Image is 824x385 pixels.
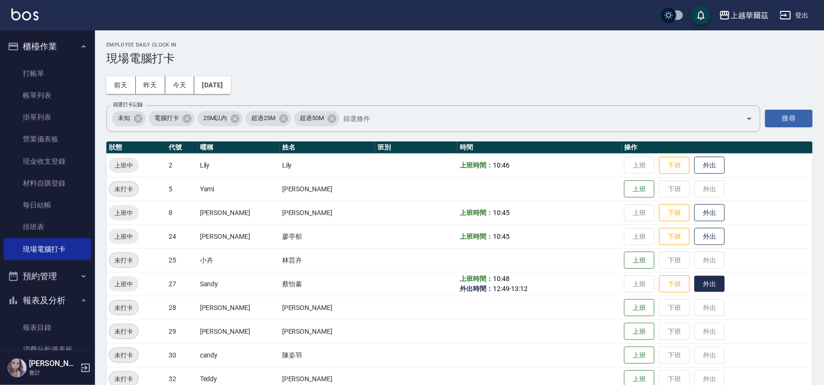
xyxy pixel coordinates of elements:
b: 上班時間： [460,233,493,240]
button: 今天 [165,76,195,94]
a: 消費分析儀表板 [4,338,91,360]
input: 篩選條件 [341,110,729,127]
button: save [691,6,710,25]
button: 報表及分析 [4,288,91,313]
span: 25M以內 [198,113,233,123]
div: 未知 [112,111,146,126]
button: 上班 [624,347,654,364]
button: 外出 [694,276,725,292]
td: 5 [166,177,198,201]
button: 外出 [694,228,725,245]
td: 廖亭郁 [280,225,375,248]
td: [PERSON_NAME] [198,296,280,319]
b: 上班時間： [460,209,493,216]
div: 超過50M [294,111,340,126]
td: [PERSON_NAME] [198,225,280,248]
td: 25 [166,248,198,272]
button: 預約管理 [4,264,91,289]
a: 現金收支登錄 [4,150,91,172]
button: 櫃檯作業 [4,34,91,59]
h2: Employee Daily Clock In [106,42,813,48]
th: 姓名 [280,141,375,154]
button: Open [742,111,757,126]
button: 上班 [624,180,654,198]
h3: 現場電腦打卡 [106,52,813,65]
td: Sandy [198,272,280,296]
button: 上班 [624,252,654,269]
td: 陳姿羽 [280,343,375,367]
th: 班別 [375,141,457,154]
a: 打帳單 [4,63,91,85]
td: [PERSON_NAME] [280,296,375,319]
td: Lily [198,153,280,177]
td: 24 [166,225,198,248]
div: 上越華爾茲 [730,9,768,21]
th: 代號 [166,141,198,154]
a: 帳單列表 [4,85,91,106]
a: 報表目錄 [4,317,91,338]
button: 外出 [694,204,725,222]
span: 上班中 [109,160,139,170]
span: 超過50M [294,113,330,123]
span: 10:45 [493,233,510,240]
label: 篩選打卡記錄 [113,101,143,108]
th: 暱稱 [198,141,280,154]
span: 上班中 [109,232,139,242]
td: 林芸卉 [280,248,375,272]
th: 狀態 [106,141,166,154]
td: 28 [166,296,198,319]
p: 會計 [29,368,77,377]
td: [PERSON_NAME] [280,319,375,343]
span: 電腦打卡 [149,113,185,123]
img: Logo [11,9,38,20]
button: 下班 [659,204,690,222]
td: candy [198,343,280,367]
span: 上班中 [109,279,139,289]
b: 上班時間： [460,161,493,169]
span: 超過25M [246,113,281,123]
button: 登出 [776,7,813,24]
span: 未打卡 [109,374,138,384]
div: 超過25M [246,111,291,126]
a: 材料自購登錄 [4,172,91,194]
td: 30 [166,343,198,367]
td: [PERSON_NAME] [280,177,375,201]
button: 搜尋 [765,110,813,127]
td: [PERSON_NAME] [198,201,280,225]
span: 未打卡 [109,184,138,194]
button: 下班 [659,228,690,245]
b: 上班時間： [460,275,493,282]
button: 上班 [624,323,654,340]
button: 外出 [694,157,725,174]
span: 10:48 [493,275,510,282]
td: 2 [166,153,198,177]
td: Lily [280,153,375,177]
span: 13:12 [511,285,528,292]
a: 掛單列表 [4,106,91,128]
b: 外出時間： [460,285,493,292]
div: 電腦打卡 [149,111,195,126]
td: 27 [166,272,198,296]
a: 現場電腦打卡 [4,238,91,260]
span: 未打卡 [109,350,138,360]
button: 昨天 [136,76,165,94]
span: 未打卡 [109,303,138,313]
button: [DATE] [194,76,230,94]
button: 上越華爾茲 [715,6,772,25]
h5: [PERSON_NAME] [29,359,77,368]
span: 未打卡 [109,255,138,265]
td: 29 [166,319,198,343]
a: 每日結帳 [4,194,91,216]
a: 營業儀表板 [4,128,91,150]
a: 排班表 [4,216,91,238]
td: [PERSON_NAME] [198,319,280,343]
span: 10:46 [493,161,510,169]
span: 未知 [112,113,136,123]
div: 25M以內 [198,111,243,126]
button: 前天 [106,76,136,94]
td: 小卉 [198,248,280,272]
span: 12:49 [493,285,510,292]
td: 蔡怡蓁 [280,272,375,296]
td: - [457,272,622,296]
button: 下班 [659,275,690,293]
